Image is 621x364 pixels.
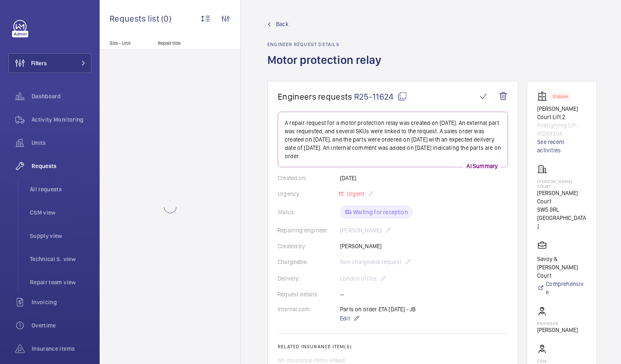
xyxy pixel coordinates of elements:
[276,20,288,28] span: Back
[32,321,91,330] span: Overtime
[537,326,578,334] p: [PERSON_NAME]
[30,208,91,217] span: CSM view
[32,92,91,100] span: Dashboard
[158,40,213,46] p: Repair title
[537,255,587,280] p: Savoy & [PERSON_NAME] Court
[537,91,550,101] img: elevator.svg
[537,121,587,138] p: Firefighting Lift - 91269204
[537,321,578,326] p: Engineer
[8,53,91,73] button: Filters
[285,119,501,160] p: A repair request for a motor protection relay was created on [DATE]. An external part was request...
[537,359,587,364] p: CSM
[100,40,154,46] p: Site - Unit
[278,344,508,349] h2: Related insurance item(s)
[537,189,587,205] p: [PERSON_NAME] Court
[32,162,91,170] span: Requests
[110,13,161,24] span: Requests list
[31,59,47,67] span: Filters
[30,185,91,193] span: All requests
[463,162,501,170] p: AI Summary
[537,280,587,296] a: Comprehensive
[30,232,91,240] span: Supply view
[267,42,386,47] h2: Engineer request details
[537,205,587,230] p: SW5 9RL [GEOGRAPHIC_DATA]
[553,95,568,98] p: Stopped
[267,52,386,81] h1: Motor protection relay
[30,278,91,286] span: Repair team view
[340,314,350,322] span: Edit
[30,255,91,263] span: Technical S. view
[32,115,91,124] span: Activity Monitoring
[537,138,587,154] a: See recent activities
[354,91,407,102] span: R25-11624
[537,105,587,121] p: [PERSON_NAME] Court Lift 2
[32,298,91,306] span: Invoicing
[32,139,91,147] span: Units
[278,91,352,102] span: Engineers requests
[32,344,91,353] span: Insurance items
[537,179,587,189] p: [PERSON_NAME] Court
